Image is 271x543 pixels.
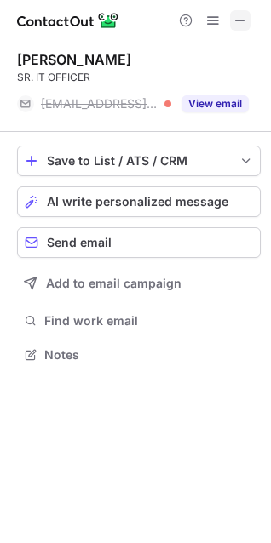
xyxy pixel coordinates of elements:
span: Find work email [44,313,254,329]
button: Reveal Button [182,95,249,112]
span: Notes [44,347,254,363]
div: Save to List / ATS / CRM [47,154,231,168]
button: Find work email [17,309,261,333]
button: AI write personalized message [17,186,261,217]
img: ContactOut v5.3.10 [17,10,119,31]
button: Send email [17,227,261,258]
div: [PERSON_NAME] [17,51,131,68]
button: Notes [17,343,261,367]
div: SR. IT OFFICER [17,70,261,85]
button: Add to email campaign [17,268,261,299]
span: Add to email campaign [46,277,182,290]
span: AI write personalized message [47,195,228,209]
span: [EMAIL_ADDRESS][DOMAIN_NAME] [41,96,159,111]
button: save-profile-one-click [17,146,261,176]
span: Send email [47,236,112,249]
